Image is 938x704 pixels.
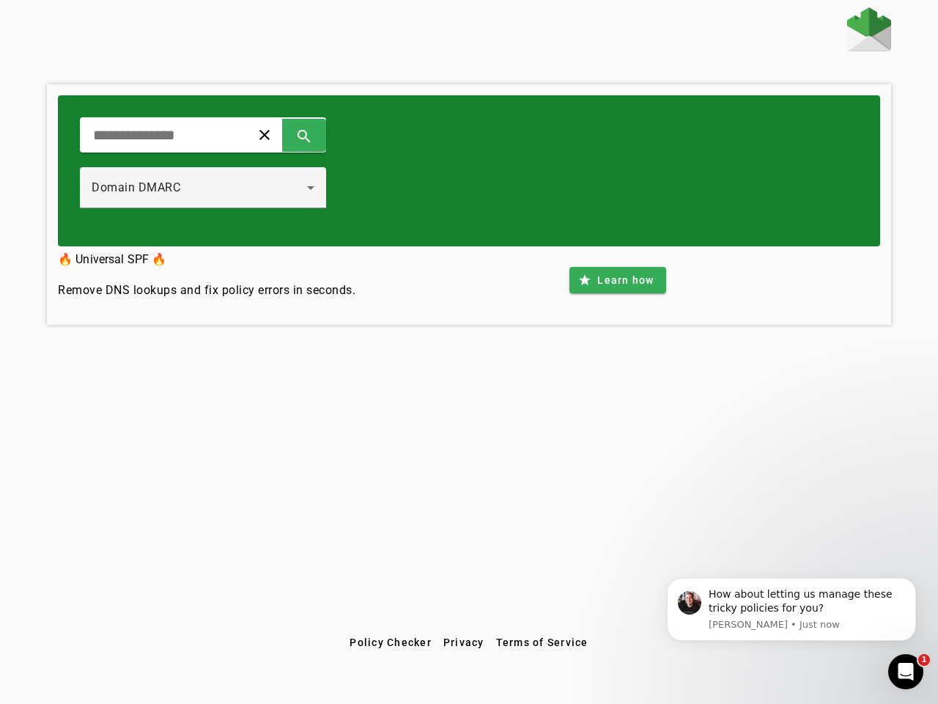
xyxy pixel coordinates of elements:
button: Privacy [437,629,490,656]
button: Learn how [569,267,665,293]
a: Home [847,7,891,55]
span: Privacy [443,637,484,648]
span: Terms of Service [496,637,588,648]
span: Learn how [597,273,654,287]
span: Domain DMARC [92,180,180,194]
h3: 🔥 Universal SPF 🔥 [58,249,355,270]
span: Policy Checker [350,637,432,648]
img: Fraudmarc Logo [847,7,891,51]
iframe: Intercom notifications message [645,565,938,650]
button: Policy Checker [344,629,437,656]
h4: Remove DNS lookups and fix policy errors in seconds. [58,282,355,299]
span: 1 [918,654,930,666]
button: Terms of Service [490,629,594,656]
iframe: Intercom live chat [888,654,923,689]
